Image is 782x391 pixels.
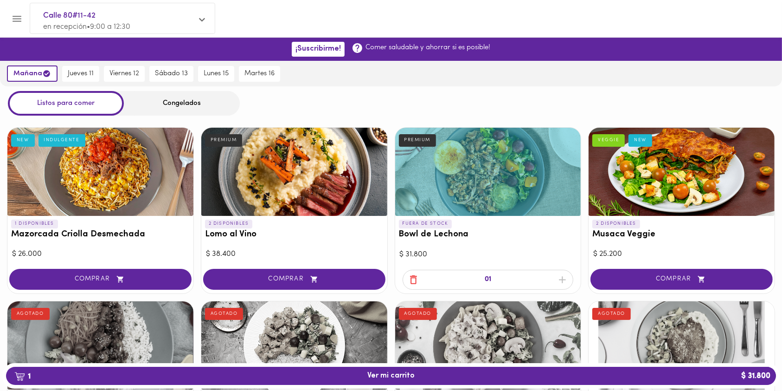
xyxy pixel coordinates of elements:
div: $ 38.400 [206,249,383,260]
div: Lomo al Vino [201,128,387,216]
button: Menu [6,7,28,30]
div: Mazorcada Criolla Desmechada [7,128,193,216]
span: COMPRAR [215,275,374,283]
div: $ 26.000 [12,249,189,260]
img: cart.png [14,372,25,381]
span: Ver mi carrito [367,371,415,380]
button: ¡Suscribirme! [292,42,345,56]
div: NEW [628,134,652,146]
button: sábado 13 [149,66,193,82]
div: $ 31.800 [400,249,577,260]
span: jueves 11 [68,70,94,78]
button: jueves 11 [62,66,99,82]
p: 2 DISPONIBLES [205,220,253,228]
div: Pollo Tikka Massala [201,301,387,390]
p: 2 DISPONIBLES [592,220,640,228]
iframe: Messagebird Livechat Widget [728,337,773,382]
p: 1 DISPONIBLES [11,220,58,228]
div: Congelados [124,91,240,116]
div: INDULGENTE [38,134,85,146]
button: martes 16 [239,66,280,82]
button: COMPRAR [9,269,192,290]
h3: Lomo al Vino [205,230,384,240]
h3: Mazorcada Criolla Desmechada [11,230,190,240]
div: AGOTADO [205,308,244,320]
p: FUERA DE STOCK [399,220,452,228]
div: AGOTADO [399,308,437,320]
button: COMPRAR [590,269,773,290]
p: 01 [485,274,491,285]
span: ¡Suscribirme! [295,45,341,53]
span: lunes 15 [204,70,229,78]
span: COMPRAR [21,275,180,283]
button: viernes 12 [104,66,145,82]
div: Musaca Veggie [589,128,775,216]
button: COMPRAR [203,269,385,290]
p: Comer saludable y ahorrar si es posible! [365,43,490,52]
span: martes 16 [244,70,275,78]
span: sábado 13 [155,70,188,78]
span: viernes 12 [109,70,139,78]
div: PREMIUM [399,134,436,146]
button: mañana [7,65,58,82]
div: AGOTADO [11,308,50,320]
span: en recepción • 9:00 a 12:30 [43,23,130,31]
h3: Bowl de Lechona [399,230,577,240]
button: lunes 15 [198,66,234,82]
div: Tilapia parmesana [589,301,775,390]
span: COMPRAR [602,275,761,283]
div: Bowl de Lechona [395,128,581,216]
span: mañana [13,69,51,78]
b: 1 [9,370,36,382]
div: VEGGIE [592,134,625,146]
span: Calle 80#11-42 [43,10,192,22]
div: PREMIUM [205,134,243,146]
div: Cerdo Agridulce [7,301,193,390]
div: $ 25.200 [593,249,770,260]
div: Pollo carbonara [395,301,581,390]
div: NEW [11,134,35,146]
div: Listos para comer [8,91,124,116]
div: AGOTADO [592,308,631,320]
h3: Musaca Veggie [592,230,771,240]
button: 1Ver mi carrito$ 31.800 [6,367,776,385]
